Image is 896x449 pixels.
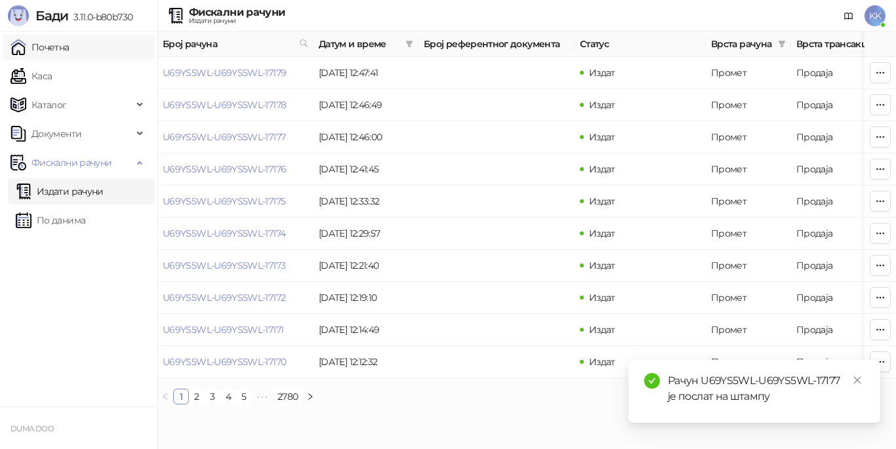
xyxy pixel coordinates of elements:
td: U69YS5WL-U69YS5WL-17172 [157,282,314,314]
td: [DATE] 12:41:45 [314,153,418,185]
span: Бади [35,8,68,24]
td: [DATE] 12:19:10 [314,282,418,314]
td: [DATE] 12:33:32 [314,185,418,218]
span: Издат [589,292,615,303]
th: Број рачуна [157,31,314,57]
td: Промет [706,185,791,218]
td: U69YS5WL-U69YS5WL-17179 [157,57,314,89]
span: filter [405,40,413,48]
a: Почетна [10,34,70,60]
a: U69YS5WL-U69YS5WL-17171 [163,324,283,336]
span: Врста рачуна [711,37,773,51]
span: Врста трансакције [796,37,884,51]
th: Врста рачуна [706,31,791,57]
span: check-circle [644,373,660,389]
td: Промет [706,153,791,185]
td: [DATE] 12:46:49 [314,89,418,121]
td: [DATE] 12:46:00 [314,121,418,153]
a: 5 [237,389,251,404]
td: U69YS5WL-U69YS5WL-17173 [157,250,314,282]
div: Фискални рачуни [189,7,285,18]
a: Издати рачуни [16,178,104,205]
a: U69YS5WL-U69YS5WL-17173 [163,260,285,271]
span: Број рачуна [163,37,294,51]
a: 2 [190,389,204,404]
td: U69YS5WL-U69YS5WL-17178 [157,89,314,121]
span: filter [775,34,788,54]
a: U69YS5WL-U69YS5WL-17175 [163,195,285,207]
li: Следећих 5 Страна [252,389,273,404]
span: Издат [589,99,615,111]
img: Logo [8,5,29,26]
span: Издат [589,195,615,207]
div: Рачун U69YS5WL-U69YS5WL-17177 је послат на штампу [668,373,865,404]
th: Статус [575,31,706,57]
span: Издат [589,163,615,175]
td: [DATE] 12:12:32 [314,346,418,378]
span: Документи [31,121,81,147]
span: Издат [589,131,615,143]
span: right [306,393,314,400]
td: [DATE] 12:21:40 [314,250,418,282]
td: Промет [706,346,791,378]
td: Промет [706,250,791,282]
button: left [157,389,173,404]
td: U69YS5WL-U69YS5WL-17170 [157,346,314,378]
a: U69YS5WL-U69YS5WL-17177 [163,131,285,143]
span: close [853,376,862,385]
li: Претходна страна [157,389,173,404]
li: 1 [173,389,189,404]
td: U69YS5WL-U69YS5WL-17171 [157,314,314,346]
div: Издати рачуни [189,18,285,24]
li: 2780 [273,389,302,404]
td: Промет [706,282,791,314]
td: U69YS5WL-U69YS5WL-17175 [157,185,314,218]
span: Фискални рачуни [31,149,112,176]
li: 5 [236,389,252,404]
span: Издат [589,260,615,271]
a: По данима [16,207,85,233]
li: 3 [205,389,220,404]
span: Издат [589,227,615,239]
button: right [302,389,318,404]
small: DUMA DOO [10,424,54,433]
td: Промет [706,89,791,121]
span: Издат [589,356,615,368]
a: 3 [205,389,220,404]
td: [DATE] 12:47:41 [314,57,418,89]
a: 4 [221,389,235,404]
span: filter [403,34,416,54]
a: U69YS5WL-U69YS5WL-17174 [163,227,285,239]
a: U69YS5WL-U69YS5WL-17172 [163,292,285,303]
a: U69YS5WL-U69YS5WL-17176 [163,163,286,175]
a: Close [850,373,865,387]
td: [DATE] 12:29:57 [314,218,418,250]
li: Следећа страна [302,389,318,404]
a: 2780 [274,389,302,404]
td: U69YS5WL-U69YS5WL-17177 [157,121,314,153]
td: Промет [706,121,791,153]
td: Промет [706,57,791,89]
td: U69YS5WL-U69YS5WL-17176 [157,153,314,185]
span: filter [778,40,786,48]
a: Каса [10,63,52,89]
td: Промет [706,314,791,346]
span: Издат [589,324,615,336]
span: ••• [252,389,273,404]
a: 1 [174,389,188,404]
li: 4 [220,389,236,404]
a: U69YS5WL-U69YS5WL-17178 [163,99,286,111]
td: Промет [706,218,791,250]
span: KK [865,5,886,26]
span: Издат [589,67,615,79]
span: left [161,393,169,400]
span: Датум и време [319,37,400,51]
span: Каталог [31,92,67,118]
th: Број референтног документа [418,31,575,57]
a: U69YS5WL-U69YS5WL-17179 [163,67,286,79]
a: U69YS5WL-U69YS5WL-17170 [163,356,286,368]
td: U69YS5WL-U69YS5WL-17174 [157,218,314,250]
a: Документација [838,5,859,26]
td: [DATE] 12:14:49 [314,314,418,346]
li: 2 [189,389,205,404]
